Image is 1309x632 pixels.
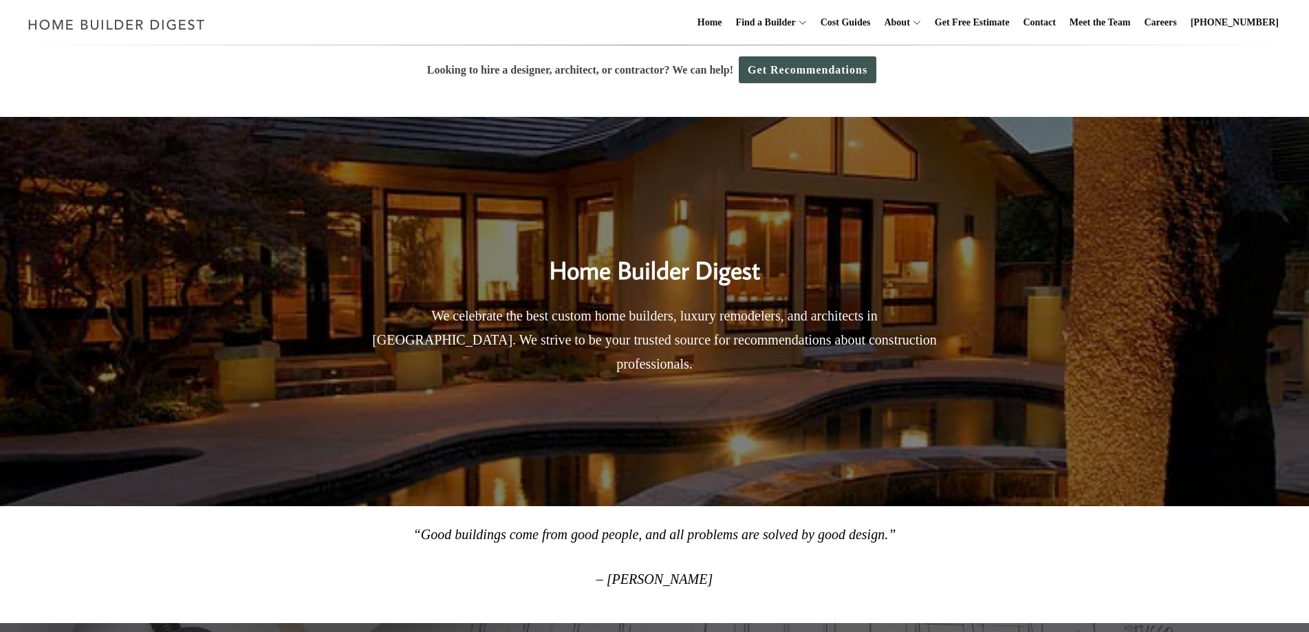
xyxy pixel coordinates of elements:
[1185,1,1284,45] a: [PHONE_NUMBER]
[692,1,728,45] a: Home
[363,304,947,376] p: We celebrate the best custom home builders, luxury remodelers, and architects in [GEOGRAPHIC_DATA...
[929,1,1015,45] a: Get Free Estimate
[1064,1,1136,45] a: Meet the Team
[731,1,796,45] a: Find a Builder
[596,571,713,587] em: – [PERSON_NAME]
[739,56,876,83] a: Get Recommendations
[363,227,947,289] h2: Home Builder Digest
[878,1,909,45] a: About
[1139,1,1182,45] a: Careers
[815,1,876,45] a: Cost Guides
[1017,1,1061,45] a: Contact
[413,527,896,542] em: “Good buildings come from good people, and all problems are solved by good design.”
[22,11,211,38] img: Home Builder Digest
